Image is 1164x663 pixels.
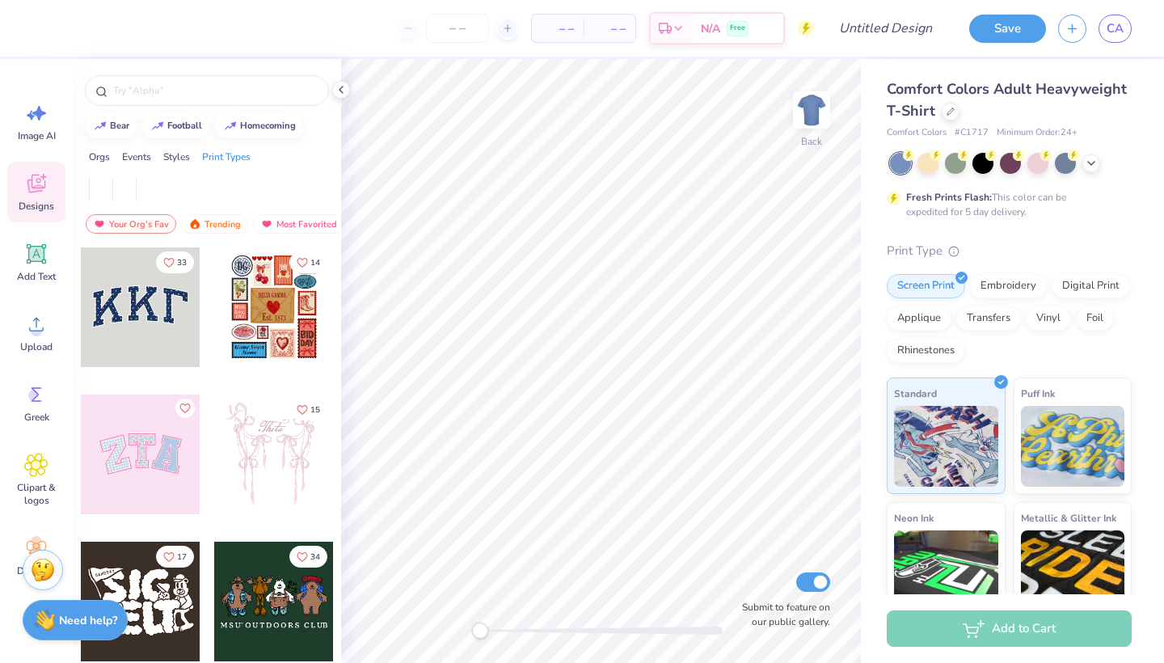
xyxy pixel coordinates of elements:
[894,385,937,402] span: Standard
[110,121,129,130] div: bear
[1026,306,1071,331] div: Vinyl
[240,121,296,130] div: homecoming
[10,481,63,507] span: Clipart & logos
[887,339,965,363] div: Rhinestones
[969,15,1046,43] button: Save
[801,134,822,149] div: Back
[997,126,1078,140] span: Minimum Order: 24 +
[1076,306,1114,331] div: Foil
[1021,406,1125,487] img: Puff Ink
[86,214,176,234] div: Your Org's Fav
[142,114,209,138] button: football
[906,191,992,204] strong: Fresh Prints Flash:
[887,306,951,331] div: Applique
[472,623,488,639] div: Accessibility label
[701,20,720,37] span: N/A
[887,126,947,140] span: Comfort Colors
[542,20,574,37] span: – –
[289,251,327,273] button: Like
[894,509,934,526] span: Neon Ink
[730,23,745,34] span: Free
[887,242,1132,260] div: Print Type
[733,600,830,629] label: Submit to feature on our public gallery.
[215,114,303,138] button: homecoming
[289,546,327,568] button: Like
[18,129,56,142] span: Image AI
[94,121,107,131] img: trend_line.gif
[1021,509,1116,526] span: Metallic & Glitter Ink
[177,259,187,267] span: 33
[89,150,110,164] div: Orgs
[260,218,273,230] img: most_fav.gif
[188,218,201,230] img: trending.gif
[177,553,187,561] span: 17
[1021,385,1055,402] span: Puff Ink
[593,20,626,37] span: – –
[167,121,202,130] div: football
[17,564,56,577] span: Decorate
[19,200,54,213] span: Designs
[955,126,989,140] span: # C1717
[151,121,164,131] img: trend_line.gif
[1021,530,1125,611] img: Metallic & Glitter Ink
[93,218,106,230] img: most_fav.gif
[17,270,56,283] span: Add Text
[310,259,320,267] span: 14
[887,274,965,298] div: Screen Print
[289,399,327,420] button: Like
[122,150,151,164] div: Events
[795,94,828,126] img: Back
[59,613,117,628] strong: Need help?
[894,530,998,611] img: Neon Ink
[826,12,945,44] input: Untitled Design
[310,406,320,414] span: 15
[85,114,137,138] button: bear
[24,411,49,424] span: Greek
[175,399,195,418] button: Like
[224,121,237,131] img: trend_line.gif
[956,306,1021,331] div: Transfers
[253,214,344,234] div: Most Favorited
[1099,15,1132,43] a: CA
[156,251,194,273] button: Like
[112,82,318,99] input: Try "Alpha"
[1052,274,1130,298] div: Digital Print
[1107,19,1124,38] span: CA
[310,553,320,561] span: 34
[20,340,53,353] span: Upload
[970,274,1047,298] div: Embroidery
[906,190,1105,219] div: This color can be expedited for 5 day delivery.
[163,150,190,164] div: Styles
[894,406,998,487] img: Standard
[156,546,194,568] button: Like
[887,79,1127,120] span: Comfort Colors Adult Heavyweight T-Shirt
[202,150,251,164] div: Print Types
[426,14,489,43] input: – –
[181,214,248,234] div: Trending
